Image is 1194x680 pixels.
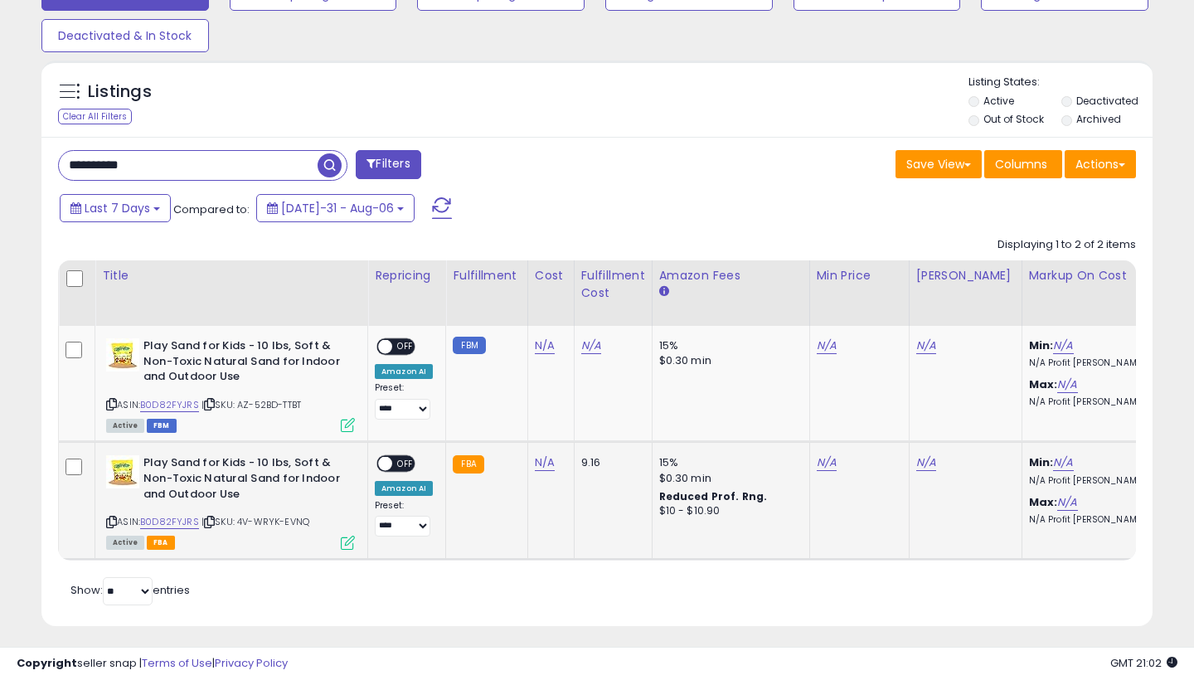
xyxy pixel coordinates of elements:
[1029,357,1167,369] p: N/A Profit [PERSON_NAME]
[1076,94,1138,108] label: Deactivated
[659,267,803,284] div: Amazon Fees
[106,338,139,372] img: 51yKUDWWNRL._SL40_.jpg
[173,202,250,217] span: Compared to:
[984,150,1062,178] button: Columns
[968,75,1153,90] p: Listing States:
[1029,376,1058,392] b: Max:
[140,398,199,412] a: B0D82FYJRS
[1057,376,1077,393] a: N/A
[659,284,669,299] small: Amazon Fees.
[1029,454,1054,470] b: Min:
[147,419,177,433] span: FBM
[1029,338,1054,353] b: Min:
[453,455,483,474] small: FBA
[659,338,797,353] div: 15%
[581,267,645,302] div: Fulfillment Cost
[916,338,936,354] a: N/A
[281,200,394,216] span: [DATE]-31 - Aug-06
[983,94,1014,108] label: Active
[147,536,175,550] span: FBA
[102,267,361,284] div: Title
[60,194,171,222] button: Last 7 Days
[88,80,152,104] h5: Listings
[916,267,1015,284] div: [PERSON_NAME]
[1110,655,1177,671] span: 2025-08-14 21:02 GMT
[659,489,768,503] b: Reduced Prof. Rng.
[70,582,190,598] span: Show: entries
[535,454,555,471] a: N/A
[817,267,902,284] div: Min Price
[256,194,415,222] button: [DATE]-31 - Aug-06
[1057,494,1077,511] a: N/A
[1029,396,1167,408] p: N/A Profit [PERSON_NAME]
[581,455,639,470] div: 9.16
[997,237,1136,253] div: Displaying 1 to 2 of 2 items
[895,150,982,178] button: Save View
[453,267,520,284] div: Fulfillment
[1065,150,1136,178] button: Actions
[375,382,433,420] div: Preset:
[817,338,837,354] a: N/A
[1053,338,1073,354] a: N/A
[356,150,420,179] button: Filters
[1029,494,1058,510] b: Max:
[140,515,199,529] a: B0D82FYJRS
[215,655,288,671] a: Privacy Policy
[659,504,797,518] div: $10 - $10.90
[1029,267,1172,284] div: Markup on Cost
[659,353,797,368] div: $0.30 min
[142,655,212,671] a: Terms of Use
[58,109,132,124] div: Clear All Filters
[1053,454,1073,471] a: N/A
[106,536,144,550] span: All listings currently available for purchase on Amazon
[41,19,209,52] button: Deactivated & In Stock
[453,337,485,354] small: FBM
[17,656,288,672] div: seller snap | |
[581,338,601,354] a: N/A
[392,340,419,354] span: OFF
[916,454,936,471] a: N/A
[817,454,837,471] a: N/A
[659,471,797,486] div: $0.30 min
[659,455,797,470] div: 15%
[375,500,433,537] div: Preset:
[1076,112,1121,126] label: Archived
[535,338,555,354] a: N/A
[17,655,77,671] strong: Copyright
[375,481,433,496] div: Amazon AI
[983,112,1044,126] label: Out of Stock
[106,419,144,433] span: All listings currently available for purchase on Amazon
[392,457,419,471] span: OFF
[143,338,345,389] b: Play Sand for Kids - 10 lbs, Soft & Non-Toxic Natural Sand for Indoor and Outdoor Use
[143,455,345,506] b: Play Sand for Kids - 10 lbs, Soft & Non-Toxic Natural Sand for Indoor and Outdoor Use
[106,455,355,547] div: ASIN:
[106,338,355,430] div: ASIN:
[1022,260,1179,326] th: The percentage added to the cost of goods (COGS) that forms the calculator for Min & Max prices.
[201,398,301,411] span: | SKU: AZ-52BD-TTBT
[375,267,439,284] div: Repricing
[375,364,433,379] div: Amazon AI
[1029,475,1167,487] p: N/A Profit [PERSON_NAME]
[1029,514,1167,526] p: N/A Profit [PERSON_NAME]
[535,267,567,284] div: Cost
[995,156,1047,172] span: Columns
[201,515,309,528] span: | SKU: 4V-WRYK-EVNQ
[85,200,150,216] span: Last 7 Days
[106,455,139,488] img: 51yKUDWWNRL._SL40_.jpg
